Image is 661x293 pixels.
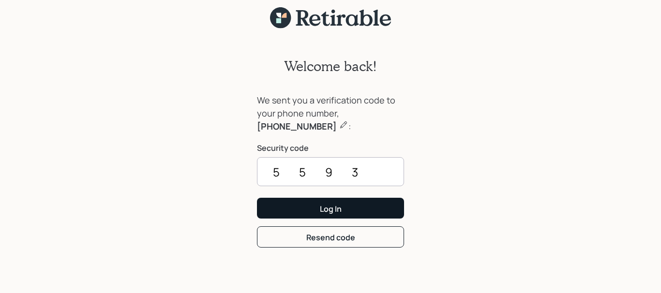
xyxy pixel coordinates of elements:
[284,58,377,74] h2: Welcome back!
[257,120,337,132] b: [PHONE_NUMBER]
[306,232,355,243] div: Resend code
[320,204,342,214] div: Log In
[257,143,404,153] label: Security code
[257,157,404,186] input: ••••
[257,226,404,247] button: Resend code
[257,198,404,219] button: Log In
[257,94,404,133] div: We sent you a verification code to your phone number, :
